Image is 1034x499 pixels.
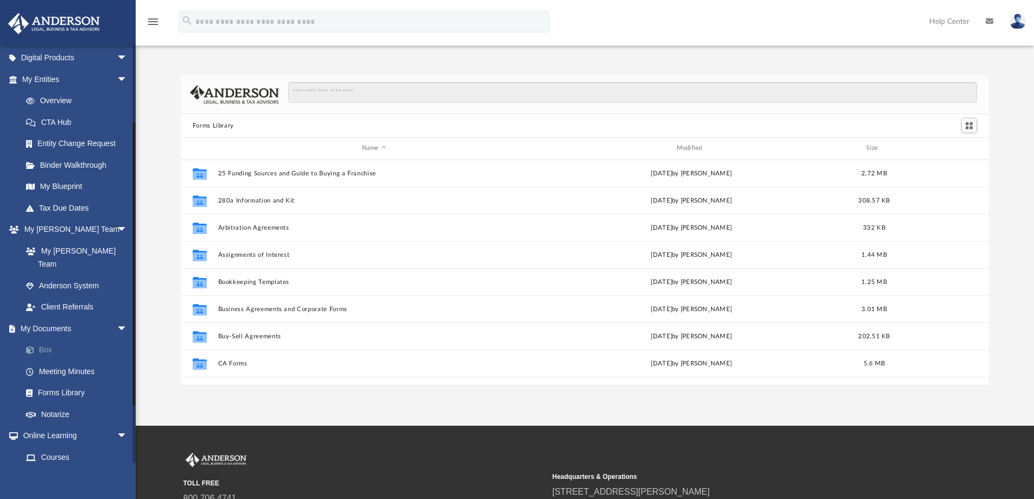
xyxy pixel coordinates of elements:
[15,133,144,155] a: Entity Change Request
[15,361,144,382] a: Meeting Minutes
[861,306,887,312] span: 3.01 MB
[8,47,144,69] a: Digital Productsarrow_drop_down
[861,279,887,285] span: 1.25 MB
[8,219,138,241] a: My [PERSON_NAME] Teamarrow_drop_down
[863,360,885,366] span: 5.6 MB
[535,304,848,314] div: [DATE] by [PERSON_NAME]
[218,333,530,340] button: Buy-Sell Agreements
[535,195,848,205] div: [DATE] by [PERSON_NAME]
[147,21,160,28] a: menu
[147,15,160,28] i: menu
[553,472,914,482] small: Headquarters & Operations
[15,154,144,176] a: Binder Walkthrough
[117,68,138,91] span: arrow_drop_down
[15,240,133,275] a: My [PERSON_NAME] Team
[117,219,138,241] span: arrow_drop_down
[535,331,848,341] div: [DATE] by [PERSON_NAME]
[218,251,530,258] button: Assignments of Interest
[117,425,138,447] span: arrow_drop_down
[8,68,144,90] a: My Entitiesarrow_drop_down
[535,168,848,178] div: [DATE] by [PERSON_NAME]
[861,251,887,257] span: 1.44 MB
[15,403,144,425] a: Notarize
[218,306,530,313] button: Business Agreements and Corporate Forms
[15,275,138,296] a: Anderson System
[218,224,530,231] button: Arbitration Agreements
[15,339,144,361] a: Box
[15,111,144,133] a: CTA Hub
[900,143,976,153] div: id
[183,453,249,467] img: Anderson Advisors Platinum Portal
[8,425,138,447] a: Online Learningarrow_drop_down
[15,296,138,318] a: Client Referrals
[117,318,138,340] span: arrow_drop_down
[553,487,710,496] a: [STREET_ADDRESS][PERSON_NAME]
[8,318,144,339] a: My Documentsarrow_drop_down
[863,224,885,230] span: 332 KB
[288,82,977,103] input: Search files and folders
[218,197,530,204] button: 280a Information and Kit
[535,277,848,287] div: [DATE] by [PERSON_NAME]
[858,333,890,339] span: 202.51 KB
[535,223,848,232] div: [DATE] by [PERSON_NAME]
[186,143,213,153] div: id
[15,197,144,219] a: Tax Due Dates
[852,143,896,153] div: Size
[218,360,530,367] button: CA Forms
[535,250,848,260] div: [DATE] by [PERSON_NAME]
[961,118,978,133] button: Switch to Grid View
[15,90,144,112] a: Overview
[861,170,887,176] span: 2.72 MB
[218,170,530,177] button: 25 Funding Sources and Guide to Buying a Franchise
[15,382,138,404] a: Forms Library
[181,160,989,384] div: grid
[5,13,103,34] img: Anderson Advisors Platinum Portal
[535,358,848,368] div: [DATE] by [PERSON_NAME]
[15,176,138,198] a: My Blueprint
[183,478,545,488] small: TOLL FREE
[193,121,234,131] button: Forms Library
[117,47,138,70] span: arrow_drop_down
[15,446,138,468] a: Courses
[858,197,890,203] span: 308.57 KB
[218,279,530,286] button: Bookkeeping Templates
[1010,14,1026,29] img: User Pic
[535,143,847,153] div: Modified
[217,143,530,153] div: Name
[181,15,193,27] i: search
